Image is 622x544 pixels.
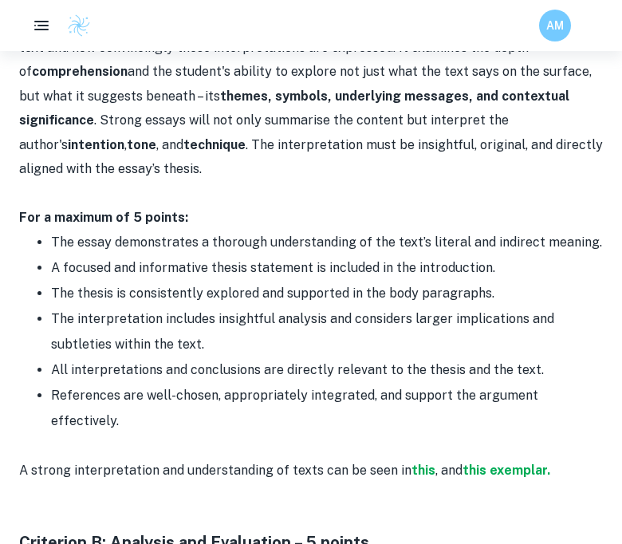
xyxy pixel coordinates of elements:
a: this [411,463,435,478]
strong: technique [183,137,246,152]
strong: tone [127,137,156,152]
li: A focused and informative thesis statement is included in the introduction. [51,255,603,281]
p: This criterion evaluates how well the student understands the in the text and how convincingly th... [19,12,603,182]
li: All interpretations and conclusions are directly relevant to the thesis and the text. [51,357,603,383]
li: The interpretation includes insightful analysis and considers larger implications and subtleties ... [51,306,603,357]
strong: comprehension [32,64,128,79]
img: Clastify logo [67,14,91,37]
li: References are well-chosen, appropriately integrated, and support the argument effectively. [51,383,603,434]
p: A strong interpretation and understanding of texts can be seen in , and [19,459,603,483]
strong: intention [68,137,124,152]
h6: AM [546,17,565,34]
li: The thesis is consistently explored and supported in the body paragraphs. [51,281,603,306]
a: this exemplar. [463,463,550,478]
strong: For a maximum of 5 points: [19,210,188,225]
strong: themes, symbols, underlying messages, and contextual significance [19,89,569,128]
li: The essay demonstrates a thorough understanding of the text’s literal and indirect meaning. [51,230,603,255]
a: Clastify logo [57,14,91,37]
button: AM [539,10,571,41]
